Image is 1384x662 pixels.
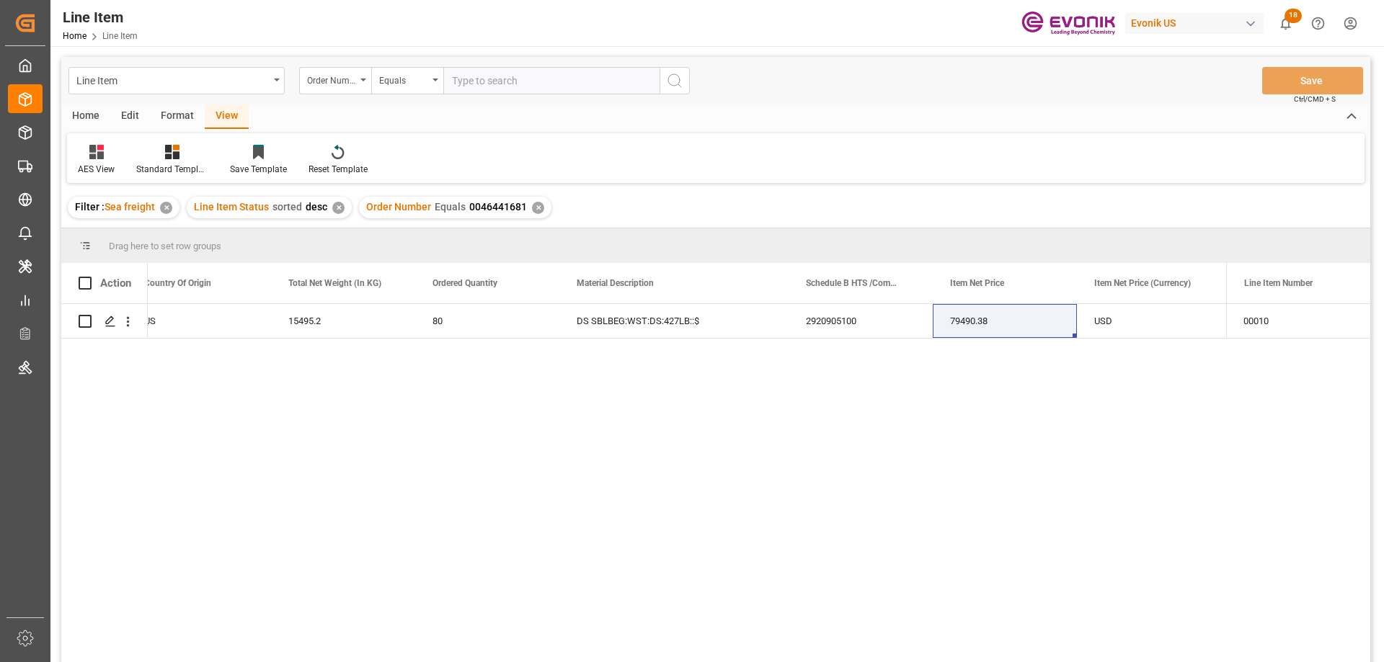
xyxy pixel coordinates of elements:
span: Total Net Weight (In KG) [288,278,381,288]
input: Type to search [443,67,660,94]
div: Evonik US [1125,13,1264,34]
div: Press SPACE to select this row. [61,304,148,339]
div: Equals [379,71,428,87]
span: Filter : [75,201,105,213]
div: 15495.2 [271,304,415,338]
span: Schedule B HTS /Commodity Code (HS Code) [806,278,902,288]
span: Drag here to set row groups [109,241,221,251]
span: Line Item Number [1244,278,1313,288]
div: 2920905100 [789,304,933,338]
span: Item Net Price [950,278,1004,288]
span: Ordered Quantity [432,278,497,288]
div: Format [150,104,205,129]
div: Line Item [63,6,138,28]
img: Evonik-brand-mark-Deep-Purple-RGB.jpeg_1700498283.jpeg [1021,11,1115,36]
span: desc [306,201,327,213]
button: open menu [371,67,443,94]
button: Save [1262,67,1363,94]
div: Line Item [76,71,269,89]
button: Help Center [1302,7,1334,40]
button: open menu [68,67,285,94]
span: Ctrl/CMD + S [1294,94,1336,104]
div: ✕ [160,202,172,214]
div: AES View [78,163,115,176]
div: Order Number [307,71,356,87]
div: DS SBLBEG:WST:DS:427LB::$ [559,304,789,338]
span: Equals [435,201,466,213]
button: Evonik US [1125,9,1269,37]
span: Sea freight [105,201,155,213]
div: ✕ [532,202,544,214]
span: 18 [1285,9,1302,23]
span: Line Item Status [194,201,269,213]
span: sorted [272,201,302,213]
button: search button [660,67,690,94]
button: open menu [299,67,371,94]
span: Material Description [577,278,654,288]
div: Action [100,277,131,290]
span: 0046441681 [469,201,527,213]
div: Press SPACE to select this row. [1226,304,1370,339]
div: USD [1077,304,1221,338]
div: Reset Template [309,163,368,176]
div: US [127,304,271,338]
span: Country Of Origin [144,278,211,288]
a: Home [63,31,86,41]
div: Save Template [230,163,287,176]
span: Order Number [366,201,431,213]
div: 80 [415,304,559,338]
div: ✕ [332,202,345,214]
div: Home [61,104,110,129]
div: 79490.38 [933,304,1077,338]
div: View [205,104,249,129]
div: 00010 [1226,304,1370,338]
div: Standard Templates [136,163,208,176]
div: Edit [110,104,150,129]
span: Item Net Price (Currency) [1094,278,1191,288]
button: show 18 new notifications [1269,7,1302,40]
